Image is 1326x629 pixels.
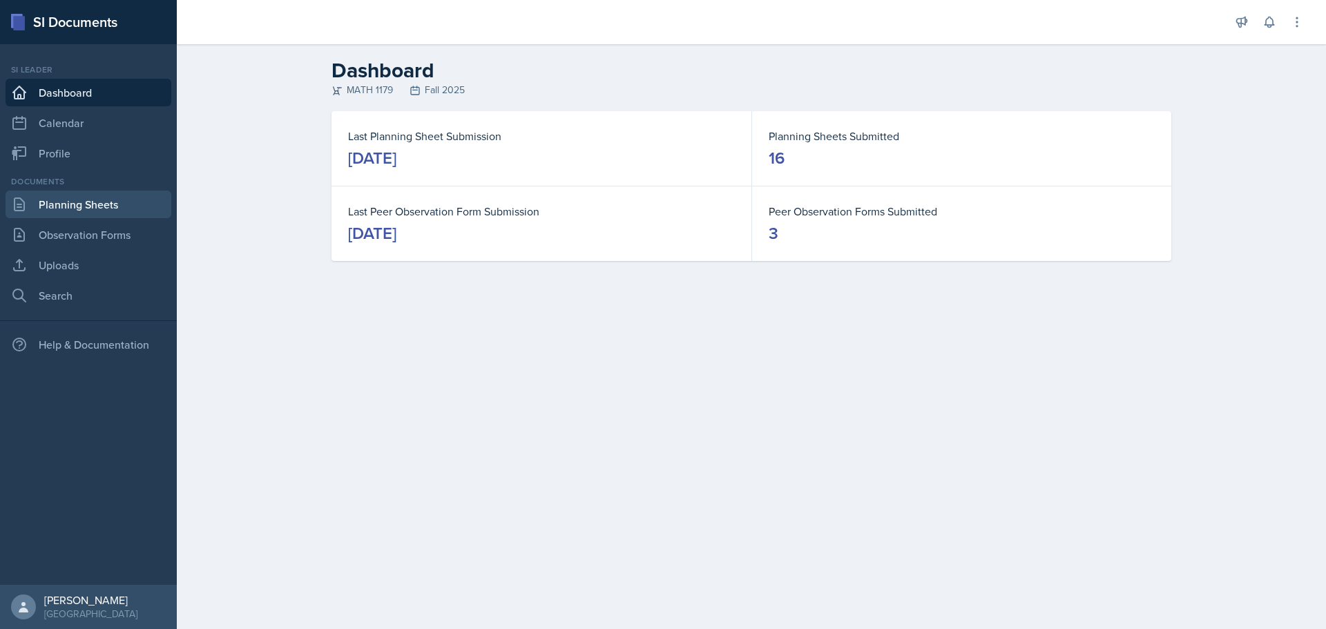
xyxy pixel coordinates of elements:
div: Documents [6,175,171,188]
dt: Peer Observation Forms Submitted [769,203,1155,220]
a: Dashboard [6,79,171,106]
h2: Dashboard [331,58,1171,83]
div: 16 [769,147,785,169]
div: [DATE] [348,147,396,169]
a: Search [6,282,171,309]
div: [GEOGRAPHIC_DATA] [44,607,137,621]
div: [DATE] [348,222,396,244]
a: Profile [6,139,171,167]
div: Help & Documentation [6,331,171,358]
a: Observation Forms [6,221,171,249]
dt: Last Peer Observation Form Submission [348,203,735,220]
div: MATH 1179 Fall 2025 [331,83,1171,97]
div: Si leader [6,64,171,76]
div: [PERSON_NAME] [44,593,137,607]
dt: Planning Sheets Submitted [769,128,1155,144]
dt: Last Planning Sheet Submission [348,128,735,144]
a: Uploads [6,251,171,279]
a: Planning Sheets [6,191,171,218]
div: 3 [769,222,778,244]
a: Calendar [6,109,171,137]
